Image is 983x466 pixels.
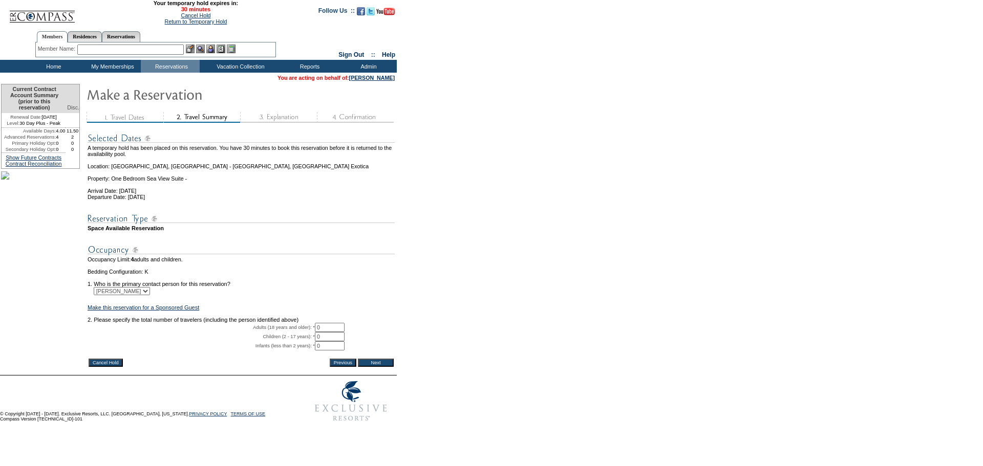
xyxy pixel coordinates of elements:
[56,146,66,152] td: 0
[2,128,56,134] td: Available Days:
[382,51,395,58] a: Help
[165,18,227,25] a: Return to Temporary Hold
[37,31,68,42] a: Members
[2,113,66,120] td: [DATE]
[279,60,338,73] td: Reports
[186,45,195,53] img: b_edit.gif
[6,161,62,167] a: Contract Reconciliation
[89,359,123,367] input: Cancel Hold
[23,60,82,73] td: Home
[38,45,77,53] div: Member Name:
[10,114,41,120] span: Renewal Date:
[2,134,56,140] td: Advanced Reservations:
[102,31,140,42] a: Reservations
[2,140,56,146] td: Primary Holiday Opt:
[240,112,317,123] img: step3_state1.gif
[200,60,279,73] td: Vacation Collection
[189,411,227,416] a: PRIVACY POLICY
[88,341,315,350] td: Infants (less than 2 years): *
[88,194,395,200] td: Departure Date: [DATE]
[7,120,19,126] span: Level:
[376,8,395,15] img: Subscribe to our YouTube Channel
[376,10,395,16] a: Subscribe to our YouTube Channel
[318,6,355,18] td: Follow Us ::
[231,411,266,416] a: TERMS OF USE
[66,146,79,152] td: 0
[338,60,397,73] td: Admin
[349,75,395,81] a: [PERSON_NAME]
[88,323,315,332] td: Adults (18 years and older): *
[2,120,66,128] td: 30 Day Plus - Peak
[357,7,365,15] img: Become our fan on Facebook
[66,134,79,140] td: 2
[66,128,79,134] td: 11.50
[2,146,56,152] td: Secondary Holiday Opt:
[66,140,79,146] td: 0
[67,104,79,110] span: Disc.
[88,243,395,256] img: subTtlOccupancy.gif
[88,275,395,287] td: 1. Who is the primary contact person for this reservation?
[227,45,236,53] img: b_calculator.gif
[88,145,395,157] td: A temporary hold has been placed on this reservation. You have 30 minutes to book this reservatio...
[371,51,375,58] span: ::
[196,45,205,53] img: View
[87,84,291,104] img: Make Reservation
[358,359,394,367] input: Next
[68,31,102,42] a: Residences
[56,140,66,146] td: 0
[131,256,134,262] span: 4
[56,134,66,140] td: 4
[357,10,365,16] a: Become our fan on Facebook
[88,332,315,341] td: Children (2 - 17 years): *
[88,225,395,231] td: Space Available Reservation
[88,212,395,225] img: subTtlResType.gif
[56,128,66,134] td: 4.00
[88,317,395,323] td: 2. Please specify the total number of travelers (including the person identified above)
[2,84,66,113] td: Current Contract Account Summary (prior to this reservation)
[367,10,375,16] a: Follow us on Twitter
[80,6,311,12] span: 30 minutes
[305,375,397,427] img: Exclusive Resorts
[9,2,75,23] img: Compass Home
[88,304,199,310] a: Make this reservation for a Sponsored Guest
[82,60,141,73] td: My Memberships
[6,154,61,161] a: Show Future Contracts
[277,75,395,81] span: You are acting on behalf of:
[88,157,395,169] td: Location: [GEOGRAPHIC_DATA], [GEOGRAPHIC_DATA] - [GEOGRAPHIC_DATA], [GEOGRAPHIC_DATA] Exotica
[88,269,395,275] td: Bedding Configuration: K
[163,112,240,123] img: step2_state2.gif
[206,45,215,53] img: Impersonate
[217,45,225,53] img: Reservations
[88,182,395,194] td: Arrival Date: [DATE]
[88,132,395,145] img: subTtlSelectedDates.gif
[88,256,395,262] td: Occupancy Limit: adults and children.
[367,7,375,15] img: Follow us on Twitter
[317,112,394,123] img: step4_state1.gif
[181,12,210,18] a: Cancel Hold
[330,359,356,367] input: Previous
[88,169,395,182] td: Property: One Bedroom Sea View Suite -
[1,171,9,180] img: Shot-25-026.jpg
[141,60,200,73] td: Reservations
[338,51,364,58] a: Sign Out
[87,112,163,123] img: step1_state3.gif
